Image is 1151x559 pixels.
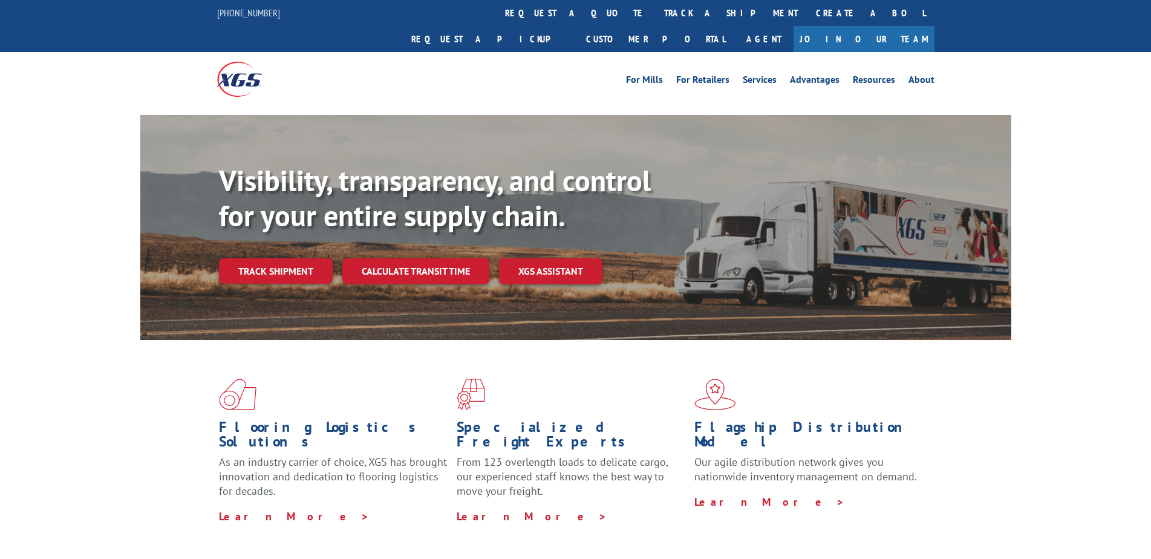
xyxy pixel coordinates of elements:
b: Visibility, transparency, and control for your entire supply chain. [219,162,651,234]
a: XGS ASSISTANT [499,258,602,284]
a: Advantages [790,75,840,88]
a: Services [743,75,777,88]
a: Request a pickup [402,26,577,52]
a: About [908,75,934,88]
span: As an industry carrier of choice, XGS has brought innovation and dedication to flooring logistics... [219,455,447,498]
img: xgs-icon-flagship-distribution-model-red [694,379,736,410]
h1: Flagship Distribution Model [694,420,923,455]
a: Agent [734,26,794,52]
a: Learn More > [694,495,845,509]
img: xgs-icon-total-supply-chain-intelligence-red [219,379,256,410]
img: xgs-icon-focused-on-flooring-red [457,379,485,410]
a: Learn More > [219,509,370,523]
a: For Retailers [676,75,729,88]
a: Calculate transit time [342,258,489,284]
a: Customer Portal [577,26,734,52]
p: From 123 overlength loads to delicate cargo, our experienced staff knows the best way to move you... [457,455,685,509]
h1: Specialized Freight Experts [457,420,685,455]
a: For Mills [626,75,663,88]
span: Our agile distribution network gives you nationwide inventory management on demand. [694,455,917,483]
h1: Flooring Logistics Solutions [219,420,448,455]
a: Resources [853,75,895,88]
a: Learn More > [457,509,607,523]
a: Track shipment [219,258,333,284]
a: Join Our Team [794,26,934,52]
a: [PHONE_NUMBER] [217,7,280,19]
